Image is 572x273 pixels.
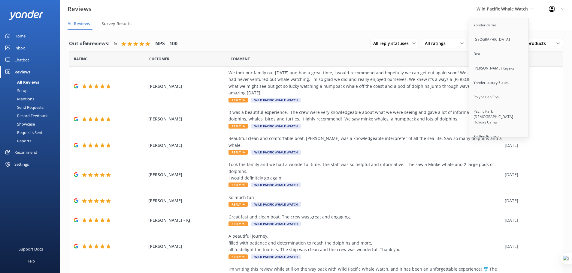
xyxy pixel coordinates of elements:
[231,56,250,62] span: Question
[19,243,43,255] div: Support Docs
[228,70,502,96] div: We took our family out [DATE] and had a great time, I would recommend and hopefully we can get ou...
[148,243,226,250] span: [PERSON_NAME]
[469,32,529,47] a: [GEOGRAPHIC_DATA]
[9,10,44,20] img: yonder-white-logo.png
[148,83,226,90] span: [PERSON_NAME]
[505,217,555,224] div: [DATE]
[14,158,29,170] div: Settings
[148,197,226,204] span: [PERSON_NAME]
[228,150,248,155] span: Reply
[251,124,301,129] span: Wild Pacific Whale Watch
[14,30,26,42] div: Home
[505,116,555,122] div: [DATE]
[228,182,248,187] span: Reply
[4,137,31,145] div: Reports
[4,128,43,137] div: Requests Sent
[521,40,549,47] span: All products
[14,42,25,54] div: Inbox
[114,40,117,48] h4: 5
[148,116,226,122] span: [PERSON_NAME]
[68,4,92,14] h3: Reviews
[4,137,60,145] a: Reports
[4,103,60,111] a: Send Requests
[4,128,60,137] a: Requests Sent
[228,233,502,253] div: A beautiful journey, filled with patience and determination to reach the dolphins and more, all t...
[4,111,60,120] a: Record Feedback
[169,40,177,48] h4: 100
[469,47,529,61] a: Bea
[228,109,502,123] div: It was a beautiful experience. The crew were very knowledgeable about what we were seeing and gav...
[505,243,555,250] div: [DATE]
[251,221,301,226] span: Wild Pacific Whale Watch
[4,86,28,95] div: Setup
[149,56,169,62] span: Date
[505,142,555,149] div: [DATE]
[469,90,529,104] a: Polynesian Spa
[469,76,529,90] a: Yonder Luxury Suites
[101,21,132,27] span: Survey Results
[4,120,60,128] a: Showcase
[4,103,44,111] div: Send Requests
[4,78,60,86] a: All Reviews
[228,214,502,220] div: Great fast and clean boat. The crew was great and engaging.
[228,135,502,149] div: Beautiful clean and comfortable boat. [PERSON_NAME] was a knowledgeable interpreter of all the se...
[4,95,60,103] a: Mentions
[469,61,529,76] a: [PERSON_NAME] Kayaks
[477,6,528,12] span: Wild Pacific Whale Watch
[505,171,555,178] div: [DATE]
[228,161,502,181] div: Took the family and we had a wonderful time. The staff was so helpful and informative. The saw a ...
[251,98,301,102] span: Wild Pacific Whale Watch
[505,197,555,204] div: [DATE]
[148,142,226,149] span: [PERSON_NAME]
[469,18,529,32] a: Yonder demo
[155,40,165,48] h4: NPS
[26,255,35,267] div: Help
[69,40,110,48] h4: Out of 66 reviews:
[228,124,248,129] span: Reply
[148,171,226,178] span: [PERSON_NAME]
[148,217,226,224] span: [PERSON_NAME] - KJ
[68,21,90,27] span: All Reviews
[505,83,555,90] div: [DATE]
[251,182,301,187] span: Wild Pacific Whale Watch
[14,146,37,158] div: Recommend
[14,66,30,78] div: Reviews
[228,221,248,226] span: Reply
[469,104,529,129] a: Pacific Park [DEMOGRAPHIC_DATA] Holiday Camp
[4,111,48,120] div: Record Feedback
[4,86,60,95] a: Setup
[228,194,502,201] div: So much fun
[4,120,35,128] div: Showcase
[251,254,301,259] span: Wild Pacific Whale Watch
[4,78,39,86] div: All Reviews
[74,56,88,62] span: Date
[14,54,29,66] div: Chatbot
[373,40,412,47] span: All reply statuses
[228,202,248,207] span: Reply
[4,95,34,103] div: Mentions
[228,254,248,259] span: Reply
[469,129,529,144] a: Skyline Rotorua
[251,202,301,207] span: Wild Pacific Whale Watch
[425,40,449,47] span: All ratings
[228,98,248,102] span: Reply
[251,150,301,155] span: Wild Pacific Whale Watch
